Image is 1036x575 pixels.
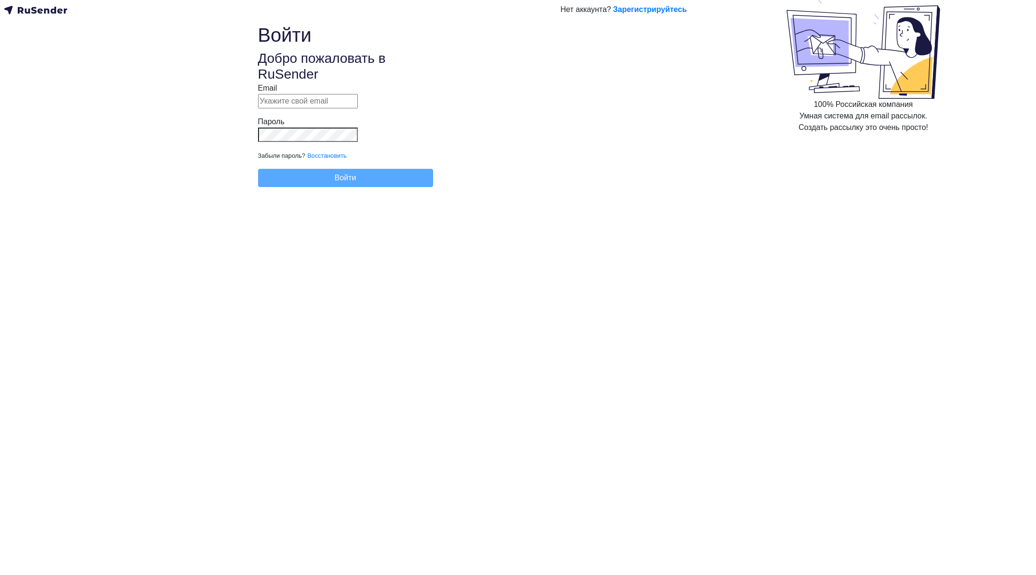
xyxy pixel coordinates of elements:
h1: Войти [258,23,433,47]
h3: Добро пожаловать в RuSender [258,50,433,82]
small: Забыли пароль? [258,152,306,159]
a: Зарегистрируйтесь [613,4,687,15]
a: Восстановить [307,151,347,159]
div: Email [258,82,433,94]
small: Восстановить [307,152,347,159]
div: Нет аккаунта? [561,4,611,15]
div: Умная система для email рассылок. Создать рассылку это очень просто! [799,110,928,133]
div: Пароль [258,116,433,128]
div: 100% Российская компания [814,99,913,110]
input: Укажите свой email [258,94,358,108]
button: Войти [258,169,433,187]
